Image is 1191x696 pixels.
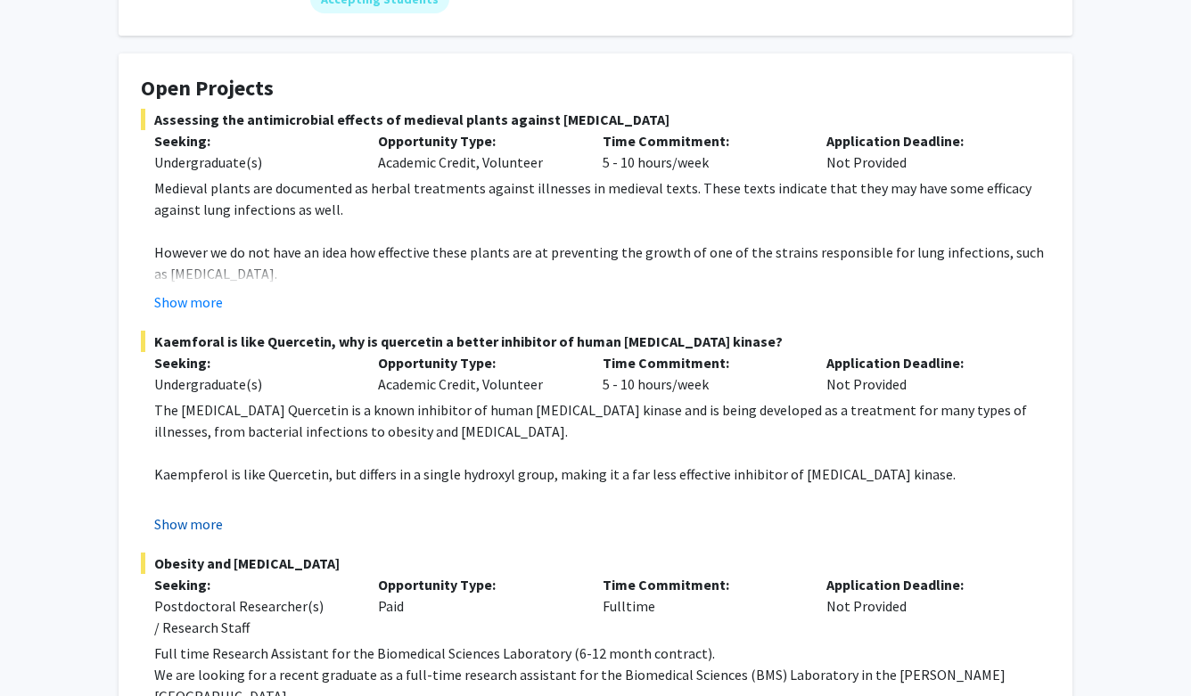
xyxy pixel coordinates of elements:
[154,513,223,535] button: Show more
[378,352,575,373] p: Opportunity Type:
[813,352,1037,395] div: Not Provided
[603,352,800,373] p: Time Commitment:
[813,130,1037,173] div: Not Provided
[154,151,351,173] div: Undergraduate(s)
[589,352,813,395] div: 5 - 10 hours/week
[813,574,1037,638] div: Not Provided
[826,574,1023,595] p: Application Deadline:
[154,595,351,638] div: Postdoctoral Researcher(s) / Research Staff
[154,291,223,313] button: Show more
[826,130,1023,151] p: Application Deadline:
[154,352,351,373] p: Seeking:
[365,130,588,173] div: Academic Credit, Volunteer
[141,331,1050,352] span: Kaemforal is like Quercetin, why is quercetin a better inhibitor of human [MEDICAL_DATA] kinase?
[589,574,813,638] div: Fulltime
[154,643,1050,664] p: Full time Research Assistant for the Biomedical Sciences Laboratory (6-12 month contract).
[154,463,1050,485] p: Kaempferol is like Quercetin, but differs in a single hydroxyl group, making it a far less effect...
[589,130,813,173] div: 5 - 10 hours/week
[154,177,1050,220] p: Medieval plants are documented as herbal treatments against illnesses in medieval texts. These te...
[154,130,351,151] p: Seeking:
[154,399,1050,442] p: The [MEDICAL_DATA] Quercetin is a known inhibitor of human [MEDICAL_DATA] kinase and is being dev...
[378,130,575,151] p: Opportunity Type:
[154,242,1050,284] p: However we do not have an idea how effective these plants are at preventing the growth of one of ...
[141,553,1050,574] span: Obesity and [MEDICAL_DATA]
[13,616,76,683] iframe: Chat
[154,373,351,395] div: Undergraduate(s)
[365,352,588,395] div: Academic Credit, Volunteer
[141,76,1050,102] h4: Open Projects
[378,574,575,595] p: Opportunity Type:
[141,109,1050,130] span: Assessing the antimicrobial effects of medieval plants against [MEDICAL_DATA]
[154,574,351,595] p: Seeking:
[826,352,1023,373] p: Application Deadline:
[603,130,800,151] p: Time Commitment:
[365,574,588,638] div: Paid
[603,574,800,595] p: Time Commitment:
